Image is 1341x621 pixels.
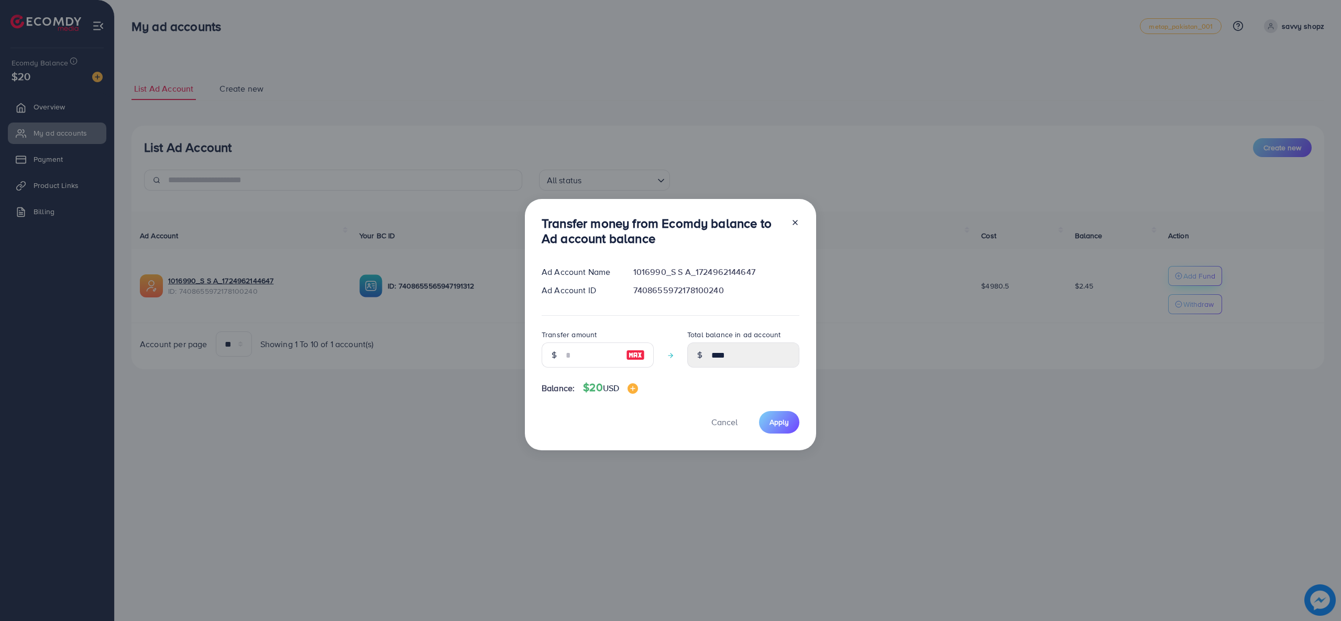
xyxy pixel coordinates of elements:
[711,416,738,428] span: Cancel
[625,284,808,296] div: 7408655972178100240
[542,329,597,340] label: Transfer amount
[770,417,789,427] span: Apply
[603,382,619,394] span: USD
[533,266,625,278] div: Ad Account Name
[542,382,575,394] span: Balance:
[542,216,783,246] h3: Transfer money from Ecomdy balance to Ad account balance
[583,381,638,394] h4: $20
[625,266,808,278] div: 1016990_S S A_1724962144647
[698,411,751,434] button: Cancel
[628,383,638,394] img: image
[759,411,799,434] button: Apply
[687,329,781,340] label: Total balance in ad account
[626,349,645,361] img: image
[533,284,625,296] div: Ad Account ID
